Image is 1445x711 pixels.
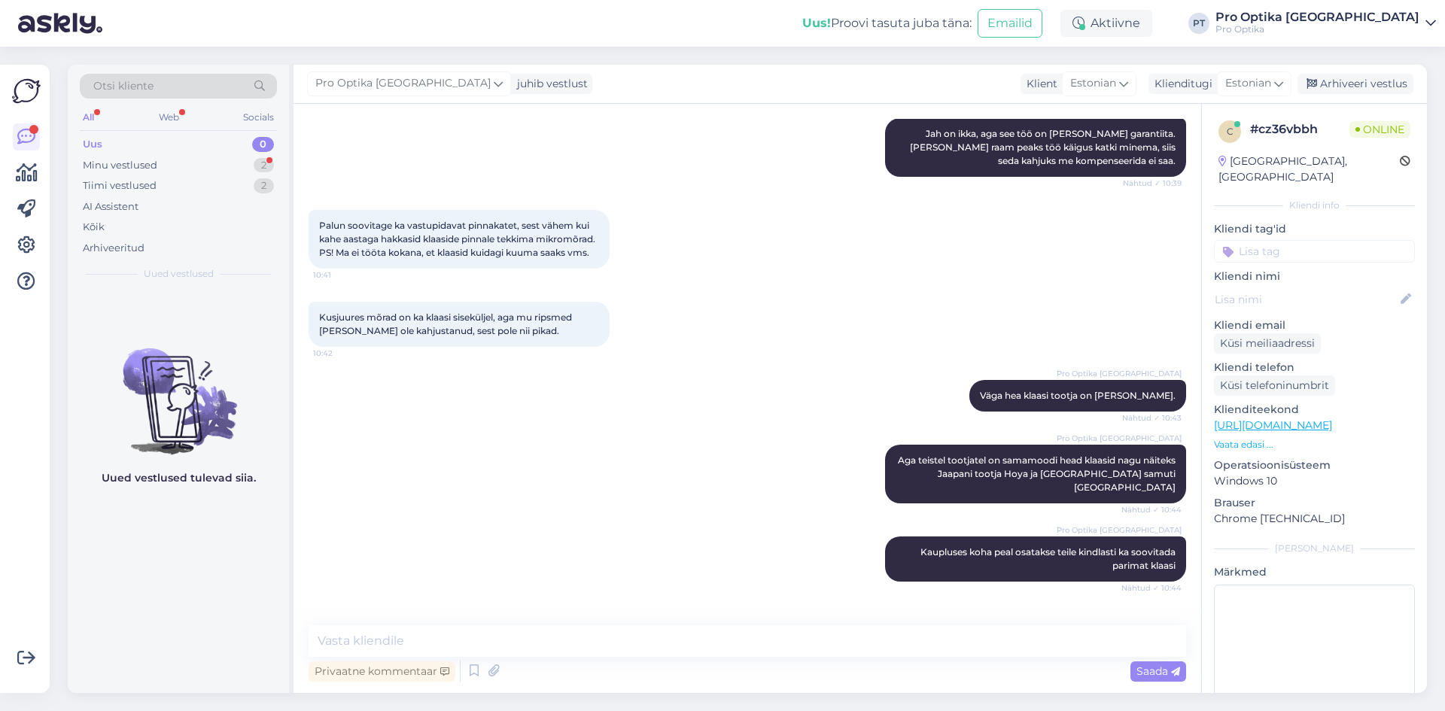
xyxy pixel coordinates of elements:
[802,16,831,30] b: Uus!
[1214,240,1415,263] input: Lisa tag
[1225,75,1271,92] span: Estonian
[1214,360,1415,375] p: Kliendi telefon
[144,267,214,281] span: Uued vestlused
[978,9,1042,38] button: Emailid
[1214,473,1415,489] p: Windows 10
[1214,402,1415,418] p: Klienditeekond
[1214,375,1335,396] div: Küsi telefoninumbrit
[1215,23,1419,35] div: Pro Optika
[1214,418,1332,432] a: [URL][DOMAIN_NAME]
[1122,412,1182,424] span: Nähtud ✓ 10:43
[1214,318,1415,333] p: Kliendi email
[1214,333,1321,354] div: Küsi meiliaadressi
[313,269,370,281] span: 10:41
[1214,269,1415,284] p: Kliendi nimi
[1060,10,1152,37] div: Aktiivne
[240,108,277,127] div: Socials
[1021,76,1057,92] div: Klient
[83,241,144,256] div: Arhiveeritud
[12,77,41,105] img: Askly Logo
[898,454,1178,493] span: Aga teistel tootjatel on samamoodi head klaasid nagu näiteks Jaapani tootja Hoya ja [GEOGRAPHIC_D...
[1070,75,1116,92] span: Estonian
[1057,433,1182,444] span: Pro Optika [GEOGRAPHIC_DATA]
[1136,664,1180,678] span: Saada
[920,546,1178,571] span: Kaupluses koha peal osatakse teile kindlasti ka soovitada parimat klaasi
[93,78,154,94] span: Otsi kliente
[1215,291,1398,308] input: Lisa nimi
[1123,178,1182,189] span: Nähtud ✓ 10:39
[80,108,97,127] div: All
[1214,221,1415,237] p: Kliendi tag'id
[1148,76,1212,92] div: Klienditugi
[980,390,1176,401] span: Väga hea klaasi tootja on [PERSON_NAME].
[1227,126,1234,137] span: c
[802,14,972,32] div: Proovi tasuta juba täna:
[102,470,256,486] p: Uued vestlused tulevad siia.
[511,76,588,92] div: juhib vestlust
[156,108,182,127] div: Web
[1057,368,1182,379] span: Pro Optika [GEOGRAPHIC_DATA]
[319,311,574,336] span: Kusjuures mõrad on ka klaasi siseküljel, aga mu ripsmed [PERSON_NAME] ole kahjustanud, sest pole ...
[1250,120,1349,138] div: # cz36vbbh
[68,321,289,457] img: No chats
[1214,542,1415,555] div: [PERSON_NAME]
[254,178,274,193] div: 2
[1214,457,1415,473] p: Operatsioonisüsteem
[83,178,157,193] div: Tiimi vestlused
[1121,504,1182,515] span: Nähtud ✓ 10:44
[1218,153,1400,185] div: [GEOGRAPHIC_DATA], [GEOGRAPHIC_DATA]
[252,137,274,152] div: 0
[1188,13,1209,34] div: PT
[83,220,105,235] div: Kõik
[1215,11,1419,23] div: Pro Optika [GEOGRAPHIC_DATA]
[319,220,598,258] span: Palun soovitage ka vastupidavat pinnakatet, sest vähem kui kahe aastaga hakkasid klaaside pinnale...
[1214,199,1415,212] div: Kliendi info
[83,158,157,173] div: Minu vestlused
[315,75,491,92] span: Pro Optika [GEOGRAPHIC_DATA]
[1297,74,1413,94] div: Arhiveeri vestlus
[1121,582,1182,594] span: Nähtud ✓ 10:44
[83,199,138,214] div: AI Assistent
[313,348,370,359] span: 10:42
[910,128,1178,166] span: Jah on ikka, aga see töö on [PERSON_NAME] garantiita. [PERSON_NAME] raam peaks töö käigus katki m...
[1215,11,1436,35] a: Pro Optika [GEOGRAPHIC_DATA]Pro Optika
[1214,438,1415,451] p: Vaata edasi ...
[1057,524,1182,536] span: Pro Optika [GEOGRAPHIC_DATA]
[1214,564,1415,580] p: Märkmed
[309,661,455,682] div: Privaatne kommentaar
[1214,495,1415,511] p: Brauser
[1349,121,1410,138] span: Online
[83,137,102,152] div: Uus
[1214,511,1415,527] p: Chrome [TECHNICAL_ID]
[254,158,274,173] div: 2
